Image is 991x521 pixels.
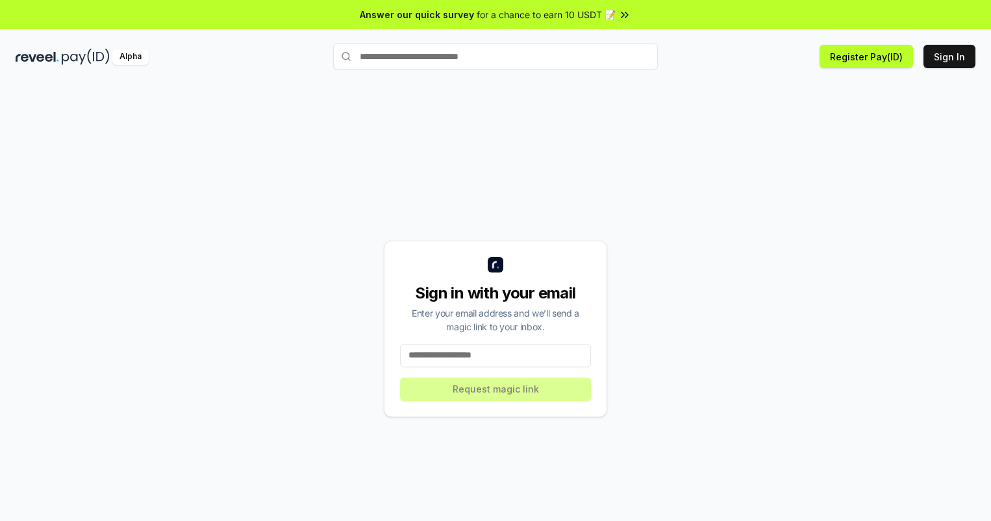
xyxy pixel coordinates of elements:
img: pay_id [62,49,110,65]
div: Alpha [112,49,149,65]
button: Sign In [923,45,975,68]
div: Enter your email address and we’ll send a magic link to your inbox. [400,306,591,333]
span: for a chance to earn 10 USDT 📝 [477,8,616,21]
div: Sign in with your email [400,283,591,304]
img: logo_small [488,257,503,273]
span: Answer our quick survey [360,8,474,21]
button: Register Pay(ID) [820,45,913,68]
img: reveel_dark [16,49,59,65]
